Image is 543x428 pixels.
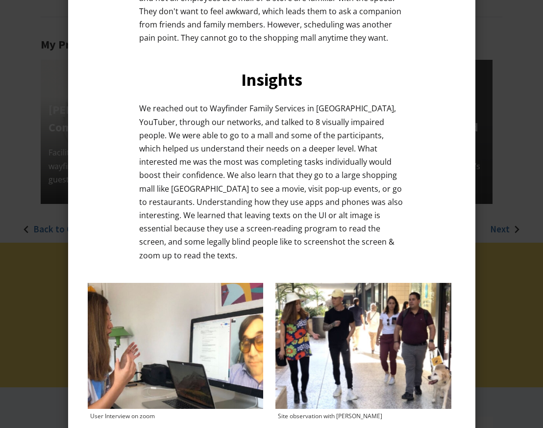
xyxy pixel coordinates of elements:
p: We reached out to Wayfinder Family Services in [GEOGRAPHIC_DATA], YouTuber, through our networks,... [139,102,404,272]
div: Site observation with [PERSON_NAME] [275,409,456,421]
h3: Insights [88,68,456,92]
img: User Interview on zoom [88,283,264,409]
img: Site observation with Mark [275,283,451,409]
div: User Interview on zoom [88,409,268,421]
